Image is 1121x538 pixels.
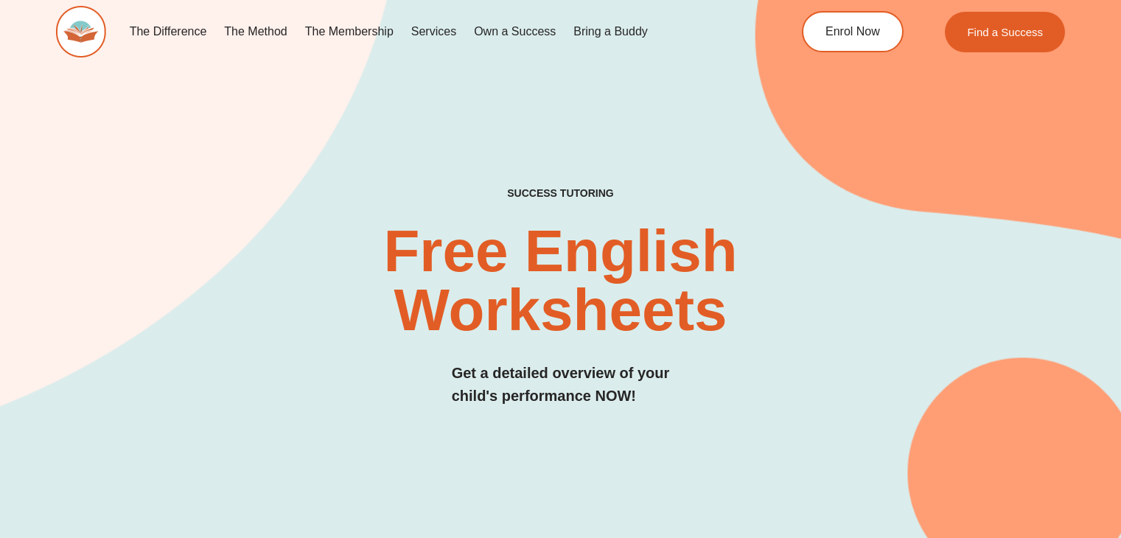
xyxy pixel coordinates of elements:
[465,15,565,49] a: Own a Success
[296,15,402,49] a: The Membership
[802,11,904,52] a: Enrol Now
[402,15,465,49] a: Services
[121,15,744,49] nav: Menu
[215,15,296,49] a: The Method
[825,26,880,38] span: Enrol Now
[411,187,710,200] h4: SUCCESS TUTORING​
[967,27,1043,38] span: Find a Success
[228,222,893,340] h2: Free English Worksheets​
[945,12,1065,52] a: Find a Success
[121,15,216,49] a: The Difference
[452,362,670,408] h3: Get a detailed overview of your child's performance NOW!
[565,15,657,49] a: Bring a Buddy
